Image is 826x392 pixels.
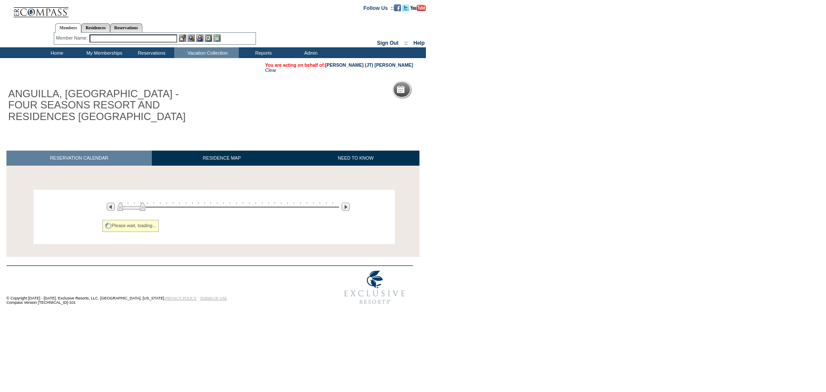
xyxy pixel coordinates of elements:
a: [PERSON_NAME] (JT) [PERSON_NAME] [325,62,413,68]
span: :: [404,40,408,46]
a: Reservations [110,23,142,32]
a: NEED TO KNOW [292,151,419,166]
a: Members [55,23,81,33]
td: Home [32,47,80,58]
span: You are acting on behalf of: [265,62,413,68]
td: Vacation Collection [174,47,239,58]
td: Follow Us :: [364,4,394,11]
h1: ANGUILLA, [GEOGRAPHIC_DATA] - FOUR SEASONS RESORT AND RESIDENCES [GEOGRAPHIC_DATA] [6,86,199,124]
img: Exclusive Resorts [336,266,413,309]
a: PRIVACY POLICY [165,296,197,300]
img: View [188,34,195,42]
h5: Reservation Calendar [408,87,474,93]
img: Follow us on Twitter [402,4,409,11]
a: Sign Out [377,40,398,46]
img: Subscribe to our YouTube Channel [410,5,426,11]
a: Subscribe to our YouTube Channel [410,5,426,10]
a: Help [413,40,425,46]
img: b_calculator.gif [213,34,221,42]
td: My Memberships [80,47,127,58]
a: Follow us on Twitter [402,5,409,10]
a: Become our fan on Facebook [394,5,401,10]
a: Residences [81,23,110,32]
img: Next [342,203,350,211]
a: Clear [265,68,276,73]
div: Please wait, loading... [102,220,159,232]
a: TERMS OF USE [200,296,227,300]
a: RESERVATION CALENDAR [6,151,152,166]
img: Become our fan on Facebook [394,4,401,11]
td: © Copyright [DATE] - [DATE]. Exclusive Resorts, LLC. [GEOGRAPHIC_DATA], [US_STATE]. Compass Versi... [6,266,308,309]
a: RESIDENCE MAP [152,151,292,166]
img: Impersonate [196,34,203,42]
img: Reservations [205,34,212,42]
img: b_edit.gif [179,34,186,42]
div: Member Name: [56,34,89,42]
img: spinner2.gif [105,222,112,229]
td: Reports [239,47,286,58]
td: Reservations [127,47,174,58]
td: Admin [286,47,333,58]
img: Previous [107,203,115,211]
